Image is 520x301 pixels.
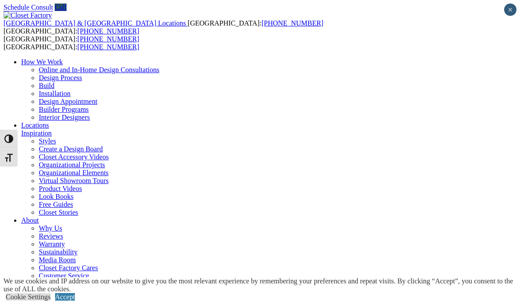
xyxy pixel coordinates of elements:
a: [PHONE_NUMBER] [261,19,323,27]
a: Builder Programs [39,106,89,113]
img: Closet Factory [4,11,52,19]
a: Design Process [39,74,82,81]
a: Warranty [39,240,65,248]
button: Close [504,4,516,16]
span: [GEOGRAPHIC_DATA] & [GEOGRAPHIC_DATA] Locations [4,19,186,27]
a: Call [55,4,67,11]
span: [GEOGRAPHIC_DATA]: [GEOGRAPHIC_DATA]: [4,35,139,51]
a: [PHONE_NUMBER] [78,35,139,43]
a: Free Guides [39,201,73,208]
a: Closet Accessory Videos [39,153,109,161]
a: Why Us [39,224,62,232]
a: Inspiration [21,129,52,137]
a: Build [39,82,55,89]
a: Virtual Showroom Tours [39,177,109,184]
a: [GEOGRAPHIC_DATA] & [GEOGRAPHIC_DATA] Locations [4,19,188,27]
div: We use cookies and IP address on our website to give you the most relevant experience by remember... [4,277,520,293]
a: Closet Factory Cares [39,264,98,272]
a: Locations [21,121,49,129]
a: Create a Design Board [39,145,103,153]
a: Styles [39,137,56,145]
span: [GEOGRAPHIC_DATA]: [GEOGRAPHIC_DATA]: [4,19,323,35]
a: Design Appointment [39,98,97,105]
a: Look Books [39,193,74,200]
a: [PHONE_NUMBER] [78,43,139,51]
a: Customer Service [39,272,89,279]
a: Organizational Elements [39,169,108,176]
a: Product Videos [39,185,82,192]
a: Reviews [39,232,63,240]
a: About [21,217,39,224]
a: Cookie Settings [6,293,51,301]
a: Accept [55,293,75,301]
a: Media Room [39,256,76,264]
a: Organizational Projects [39,161,105,169]
a: [PHONE_NUMBER] [78,27,139,35]
a: Schedule Consult [4,4,53,11]
a: How We Work [21,58,63,66]
a: Sustainability [39,248,78,256]
a: Online and In-Home Design Consultations [39,66,160,73]
a: Closet Stories [39,209,78,216]
a: Installation [39,90,71,97]
a: Interior Designers [39,114,90,121]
